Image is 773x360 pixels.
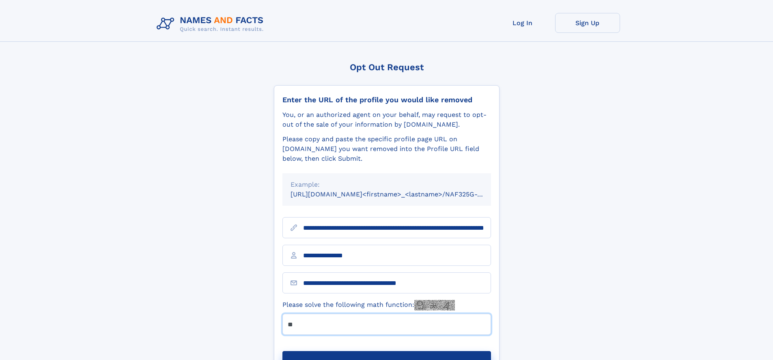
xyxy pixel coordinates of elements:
[153,13,270,35] img: Logo Names and Facts
[282,110,491,129] div: You, or an authorized agent on your behalf, may request to opt-out of the sale of your informatio...
[490,13,555,33] a: Log In
[282,134,491,164] div: Please copy and paste the specific profile page URL on [DOMAIN_NAME] you want removed into the Pr...
[555,13,620,33] a: Sign Up
[274,62,500,72] div: Opt Out Request
[282,300,455,310] label: Please solve the following math function:
[291,180,483,190] div: Example:
[291,190,506,198] small: [URL][DOMAIN_NAME]<firstname>_<lastname>/NAF325G-xxxxxxxx
[282,95,491,104] div: Enter the URL of the profile you would like removed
